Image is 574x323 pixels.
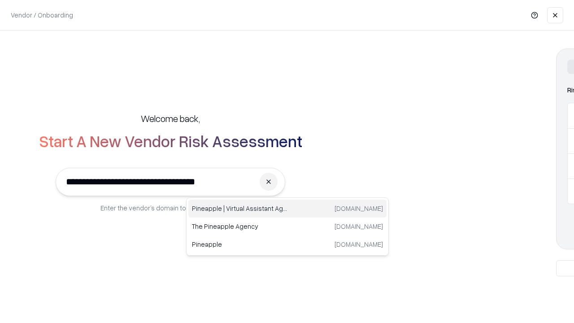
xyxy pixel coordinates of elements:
p: [DOMAIN_NAME] [335,204,383,213]
h2: Start A New Vendor Risk Assessment [39,132,302,150]
p: Enter the vendor’s domain to begin onboarding [100,203,240,213]
p: Vendor / Onboarding [11,10,73,20]
h5: Welcome back, [141,112,200,125]
p: Pineapple | Virtual Assistant Agency [192,204,287,213]
div: Suggestions [186,197,389,256]
p: [DOMAIN_NAME] [335,222,383,231]
p: Pineapple [192,240,287,249]
p: [DOMAIN_NAME] [335,240,383,249]
p: The Pineapple Agency [192,222,287,231]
